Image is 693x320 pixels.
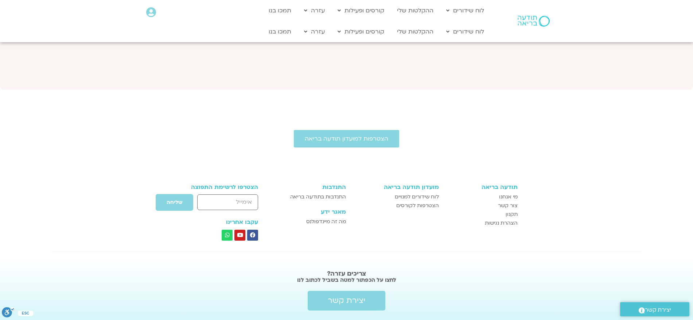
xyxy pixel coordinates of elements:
[446,201,518,210] a: צור קשר
[265,25,295,39] a: תמכו בנו
[393,25,437,39] a: ההקלטות שלי
[499,193,518,201] span: מי אנחנו
[353,184,439,190] h3: מועדון תודעה בריאה
[300,25,328,39] a: עזרה
[155,194,194,211] button: שליחה
[294,130,399,147] a: הצטרפות למועדון תודעה בריאה
[393,4,437,17] a: ההקלטות שלי
[278,217,346,226] a: מה זה מיינדפולנס
[290,193,346,201] span: התנדבות בתודעה בריאה
[485,219,518,228] span: הצהרת נגישות
[197,194,258,210] input: אימייל
[157,276,536,284] h2: לחצו על הכפתור למטה בשביל לכתוב לנו
[305,135,388,142] span: הצטרפות למועדון תודעה בריאה
[176,194,258,215] form: טופס חדש
[306,217,346,226] span: מה זה מיינדפולנס
[353,193,439,201] a: לוח שידורים למנויים
[278,193,346,201] a: התנדבות בתודעה בריאה
[278,184,346,190] h3: התנדבות
[308,291,385,311] a: יצירת קשר
[278,209,346,215] h3: מאגר ידע
[167,199,182,205] span: שליחה
[620,302,689,316] a: יצירת קשר
[446,210,518,219] a: תקנון
[443,4,488,17] a: לוח שידורים
[176,184,258,190] h3: הצטרפו לרשימת התפוצה
[176,219,258,225] h3: עקבו אחרינו
[446,184,518,190] h3: תודעה בריאה
[645,305,671,315] span: יצירת קשר
[446,219,518,228] a: הצהרת נגישות
[334,4,388,17] a: קורסים ופעילות
[498,201,518,210] span: צור קשר
[446,193,518,201] a: מי אנחנו
[334,25,388,39] a: קורסים ופעילות
[328,296,365,305] span: יצירת קשר
[396,201,439,210] span: הצטרפות לקורסים
[265,4,295,17] a: תמכו בנו
[443,25,488,39] a: לוח שידורים
[506,210,518,219] span: תקנון
[353,201,439,210] a: הצטרפות לקורסים
[300,4,328,17] a: עזרה
[518,16,550,27] img: תודעה בריאה
[395,193,439,201] span: לוח שידורים למנויים
[157,270,536,277] h2: צריכים עזרה?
